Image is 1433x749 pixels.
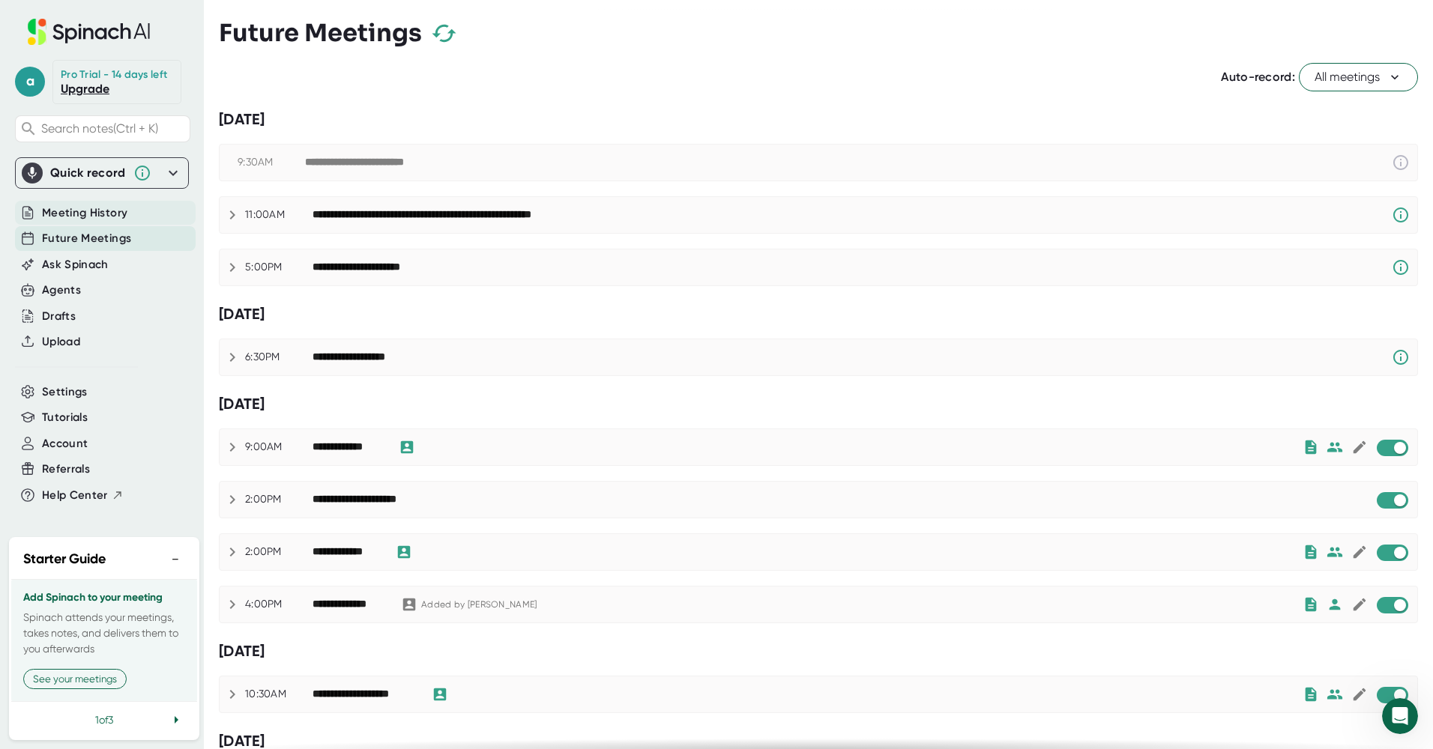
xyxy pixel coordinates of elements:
[166,548,185,570] button: −
[42,230,131,247] button: Future Meetings
[22,158,182,188] div: Quick record
[1221,70,1295,84] span: Auto-record:
[1392,258,1410,276] svg: Spinach requires a video conference link.
[42,461,90,478] button: Referrals
[23,592,185,604] h3: Add Spinach to your meeting
[42,409,88,426] button: Tutorials
[42,487,124,504] button: Help Center
[42,282,81,299] button: Agents
[15,67,45,97] span: a
[1392,206,1410,224] svg: Spinach requires a video conference link.
[23,669,127,689] button: See your meetings
[238,156,305,169] div: 9:30AM
[245,545,313,559] div: 2:00PM
[219,19,422,47] h3: Future Meetings
[42,308,76,325] button: Drafts
[42,256,109,273] button: Ask Spinach
[1299,63,1418,91] button: All meetings
[42,204,127,222] button: Meeting History
[1392,154,1410,172] svg: This event has already passed
[42,383,88,401] button: Settings
[23,549,106,569] h2: Starter Guide
[245,261,313,274] div: 5:00PM
[42,487,108,504] span: Help Center
[23,610,185,657] p: Spinach attends your meetings, takes notes, and delivers them to you afterwards
[42,435,88,452] button: Account
[219,395,1418,413] div: [DATE]
[245,688,313,701] div: 10:30AM
[245,493,313,506] div: 2:00PM
[1315,68,1402,86] span: All meetings
[41,121,158,136] span: Search notes (Ctrl + K)
[219,642,1418,661] div: [DATE]
[95,714,113,726] span: 1 of 3
[245,440,313,454] div: 9:00AM
[42,333,80,351] button: Upload
[1392,348,1410,366] svg: Spinach requires a video conference link.
[61,82,109,96] a: Upgrade
[219,305,1418,324] div: [DATE]
[245,351,313,364] div: 6:30PM
[1382,698,1418,734] iframe: Intercom live chat
[61,68,167,82] div: Pro Trial - 14 days left
[245,208,313,222] div: 11:00AM
[219,110,1418,129] div: [DATE]
[421,599,537,610] div: Added by [PERSON_NAME]
[245,598,313,611] div: 4:00PM
[50,166,126,181] div: Quick record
